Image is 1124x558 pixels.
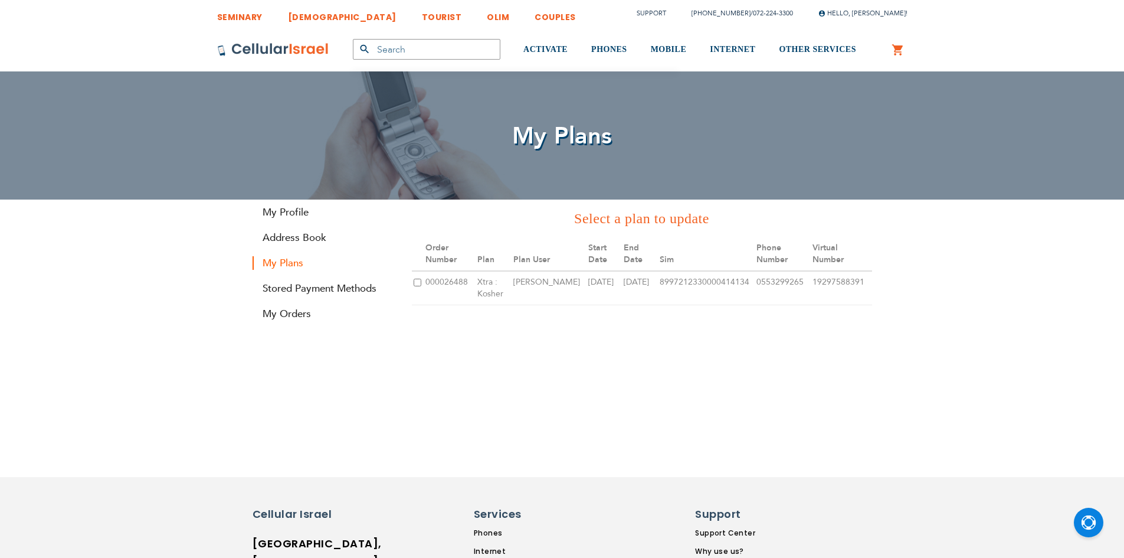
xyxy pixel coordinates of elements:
[753,9,793,18] a: 072-224-3300
[695,507,765,522] h6: Support
[680,5,793,22] li: /
[474,546,581,557] a: Internet
[622,271,657,305] td: [DATE]
[523,28,568,72] a: ACTIVATE
[217,43,329,57] img: Cellular Israel Logo
[755,271,811,305] td: 0553299265
[523,45,568,54] span: ACTIVATE
[651,28,687,72] a: MOBILE
[253,256,394,270] strong: My Plans
[591,45,627,54] span: PHONES
[253,282,394,295] a: Stored Payment Methods
[217,3,263,25] a: SEMINARY
[695,528,772,539] a: Support Center
[779,45,856,54] span: OTHER SERVICES
[253,307,394,321] a: My Orders
[658,237,755,271] th: Sim
[253,507,353,522] h6: Cellular Israel
[755,237,811,271] th: Phone Number
[710,45,755,54] span: INTERNET
[487,3,509,25] a: OLIM
[591,28,627,72] a: PHONES
[811,237,871,271] th: Virtual Number
[622,237,657,271] th: End Date
[818,9,907,18] span: Hello, [PERSON_NAME]!
[422,3,462,25] a: TOURIST
[651,45,687,54] span: MOBILE
[474,507,574,522] h6: Services
[692,9,751,18] a: [PHONE_NUMBER]
[424,237,476,271] th: Order Number
[253,205,394,219] a: My Profile
[695,546,772,557] a: Why use us?
[476,237,512,271] th: Plan
[535,3,576,25] a: COUPLES
[253,231,394,244] a: Address Book
[586,271,622,305] td: [DATE]
[512,237,586,271] th: Plan User
[637,9,666,18] a: Support
[512,271,586,305] td: [PERSON_NAME]
[512,120,612,152] span: My Plans
[658,271,755,305] td: 8997212330000414134
[710,28,755,72] a: INTERNET
[811,271,871,305] td: 19297588391
[779,28,856,72] a: OTHER SERVICES
[412,208,872,229] h3: Select a plan to update
[353,39,500,60] input: Search
[424,271,476,305] td: 000026488
[476,271,512,305] td: Xtra : Kosher
[586,237,622,271] th: Start Date
[474,528,581,539] a: Phones
[288,3,396,25] a: [DEMOGRAPHIC_DATA]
